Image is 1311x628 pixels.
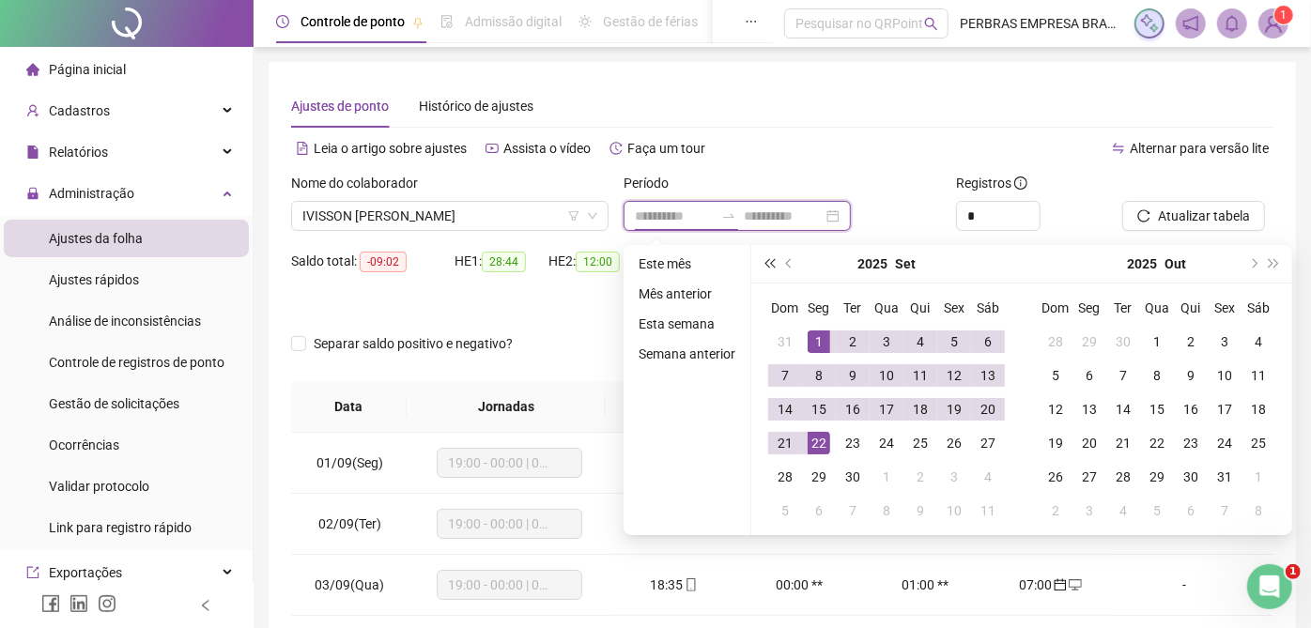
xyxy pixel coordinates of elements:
[316,455,383,470] span: 01/09(Seg)
[937,359,971,392] td: 2025-09-12
[960,13,1123,34] span: PERBRAS EMPRESA BRASILEIRA DE PERFURACAO LTDA
[291,173,430,193] label: Nome do colaborador
[1174,325,1208,359] td: 2025-10-02
[1174,392,1208,426] td: 2025-10-16
[440,15,454,28] span: file-done
[1213,330,1236,353] div: 3
[1072,426,1106,460] td: 2025-10-20
[1039,426,1072,460] td: 2025-10-19
[26,104,39,117] span: user-add
[1242,392,1275,426] td: 2025-10-18
[903,460,937,494] td: 2025-10-02
[836,460,870,494] td: 2025-09-30
[1128,245,1158,283] button: year panel
[802,494,836,528] td: 2025-10-06
[49,565,122,580] span: Exportações
[768,325,802,359] td: 2025-08-31
[909,466,932,488] div: 2
[1044,398,1067,421] div: 12
[1174,494,1208,528] td: 2025-11-06
[1180,499,1202,522] div: 6
[1072,392,1106,426] td: 2025-10-13
[937,494,971,528] td: 2025-10-10
[1274,6,1293,24] sup: Atualize o seu contato no menu Meus Dados
[1014,176,1027,190] span: info-circle
[1140,359,1174,392] td: 2025-10-08
[650,577,683,592] span: 18:35
[870,325,903,359] td: 2025-09-03
[26,63,39,76] span: home
[1182,15,1199,32] span: notification
[482,252,526,272] span: 28:44
[1213,432,1236,454] div: 24
[937,392,971,426] td: 2025-09-19
[841,330,864,353] div: 2
[1208,494,1242,528] td: 2025-11-07
[977,330,999,353] div: 6
[1044,499,1067,522] div: 2
[721,208,736,223] span: to
[1112,364,1134,387] div: 7
[857,245,887,283] button: year panel
[1174,291,1208,325] th: Qui
[971,392,1005,426] td: 2025-09-20
[909,432,932,454] div: 25
[909,330,932,353] div: 4
[774,466,796,488] div: 28
[1044,364,1067,387] div: 5
[26,566,39,579] span: export
[1140,392,1174,426] td: 2025-10-15
[1044,466,1067,488] div: 26
[631,283,743,305] li: Mês anterior
[937,460,971,494] td: 2025-10-03
[841,499,864,522] div: 7
[1106,359,1140,392] td: 2025-10-07
[870,460,903,494] td: 2025-10-01
[1208,426,1242,460] td: 2025-10-24
[448,449,571,477] span: 19:00 - 00:00 | 01:00 - 07:00
[41,594,60,613] span: facebook
[26,187,39,200] span: lock
[1146,330,1168,353] div: 1
[1112,398,1134,421] div: 14
[1247,330,1270,353] div: 4
[759,245,779,283] button: super-prev-year
[1242,325,1275,359] td: 2025-10-04
[69,594,88,613] span: linkedin
[603,14,698,29] span: Gestão de férias
[903,291,937,325] th: Qui
[1106,392,1140,426] td: 2025-10-14
[870,392,903,426] td: 2025-09-17
[49,231,143,246] span: Ajustes da folha
[841,398,864,421] div: 16
[774,499,796,522] div: 5
[1242,245,1263,283] button: next-year
[1122,201,1265,231] button: Atualizar tabela
[1072,494,1106,528] td: 2025-11-03
[1146,432,1168,454] div: 22
[1247,564,1292,609] iframe: Intercom live chat
[802,392,836,426] td: 2025-09-15
[1139,13,1160,34] img: sparkle-icon.fc2bf0ac1784a2077858766a79e2daf3.svg
[1174,359,1208,392] td: 2025-10-09
[774,432,796,454] div: 21
[841,364,864,387] div: 9
[465,14,562,29] span: Admissão digital
[903,494,937,528] td: 2025-10-09
[774,364,796,387] div: 7
[1078,466,1101,488] div: 27
[1130,141,1269,156] span: Alternar para versão lite
[1242,359,1275,392] td: 2025-10-11
[1180,364,1202,387] div: 9
[977,398,999,421] div: 20
[768,494,802,528] td: 2025-10-05
[1140,291,1174,325] th: Qua
[1213,398,1236,421] div: 17
[808,432,830,454] div: 22
[1140,325,1174,359] td: 2025-10-01
[1106,494,1140,528] td: 2025-11-04
[1039,494,1072,528] td: 2025-11-02
[49,186,134,201] span: Administração
[768,426,802,460] td: 2025-09-21
[943,499,965,522] div: 10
